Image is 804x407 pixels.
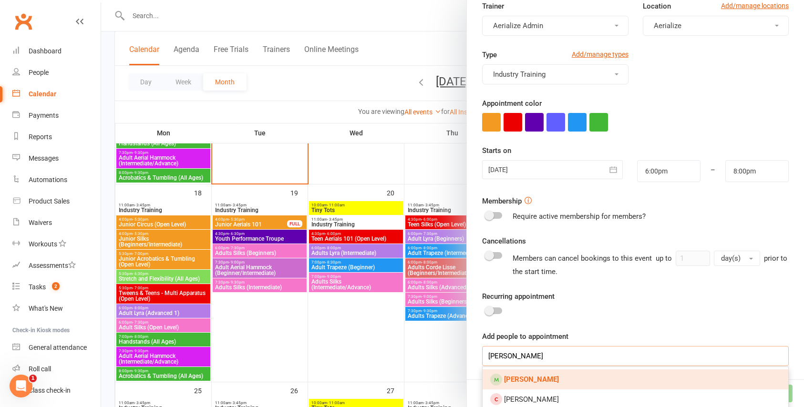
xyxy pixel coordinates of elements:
[12,148,101,169] a: Messages
[482,291,555,302] label: Recurring appointment
[482,16,628,36] button: Aerialize Admin
[12,169,101,191] a: Automations
[29,133,52,141] div: Reports
[29,219,52,226] div: Waivers
[12,212,101,234] a: Waivers
[29,305,63,312] div: What's New
[482,0,504,12] label: Trainer
[504,395,559,404] span: [PERSON_NAME]
[29,176,67,183] div: Automations
[12,358,101,380] a: Roll call
[513,251,789,277] div: Members can cancel bookings to this event
[12,126,101,148] a: Reports
[493,21,543,30] span: Aerialize Admin
[12,255,101,276] a: Assessments
[482,49,497,61] label: Type
[29,197,70,205] div: Product Sales
[12,337,101,358] a: General attendance kiosk mode
[12,83,101,105] a: Calendar
[721,254,741,263] span: day(s)
[29,375,37,382] span: 1
[29,240,57,248] div: Workouts
[656,251,760,266] div: up to
[12,191,101,212] a: Product Sales
[482,195,522,207] label: Membership
[12,62,101,83] a: People
[12,234,101,255] a: Workouts
[12,276,101,298] a: Tasks 2
[700,160,726,182] div: –
[493,70,546,79] span: Industry Training
[643,0,671,12] label: Location
[482,64,628,84] button: Industry Training
[643,16,789,36] button: Aerialize
[52,282,60,290] span: 2
[29,90,56,98] div: Calendar
[12,41,101,62] a: Dashboard
[504,375,559,384] strong: [PERSON_NAME]
[482,331,568,342] label: Add people to appointment
[29,387,71,394] div: Class check-in
[29,69,49,76] div: People
[10,375,32,397] iframe: Intercom live chat
[654,21,681,30] span: Aerialize
[572,49,629,60] a: Add/manage types
[11,10,35,33] a: Clubworx
[29,154,59,162] div: Messages
[482,98,542,109] label: Appointment color
[721,0,789,11] a: Add/manage locations
[29,47,62,55] div: Dashboard
[29,112,59,119] div: Payments
[29,365,51,373] div: Roll call
[513,211,646,222] div: Require active membership for members?
[12,298,101,319] a: What's New
[12,380,101,401] a: Class kiosk mode
[29,283,46,291] div: Tasks
[29,262,76,269] div: Assessments
[482,235,526,247] label: Cancellations
[29,344,87,351] div: General attendance
[482,145,511,156] label: Starts on
[714,251,760,266] button: day(s)
[482,346,789,366] input: Search and members and prospects
[12,105,101,126] a: Payments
